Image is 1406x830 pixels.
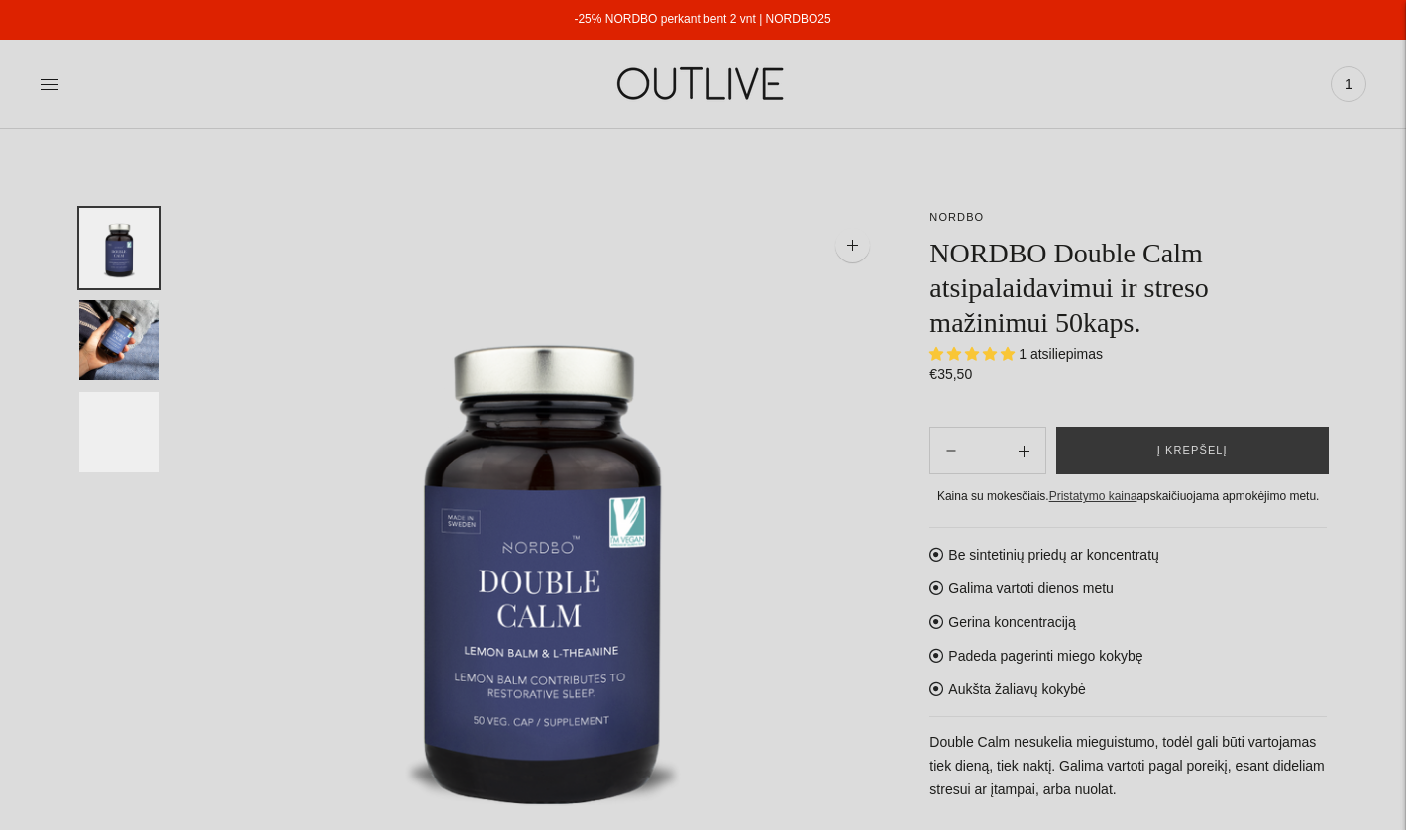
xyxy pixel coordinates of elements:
h1: NORDBO Double Calm atsipalaidavimui ir streso mažinimui 50kaps. [929,236,1327,340]
input: Product quantity [972,437,1002,466]
button: Add product quantity [930,427,972,474]
div: Kaina su mokesčiais. apskaičiuojama apmokėjimo metu. [929,486,1327,507]
span: Į krepšelį [1157,441,1228,461]
img: OUTLIVE [579,50,826,118]
span: 1 atsiliepimas [1019,346,1103,362]
button: Translation missing: en.general.accessibility.image_thumbail [79,300,159,380]
a: Pristatymo kaina [1049,489,1137,503]
a: 1 [1331,62,1366,106]
span: 1 [1335,70,1362,98]
button: Translation missing: en.general.accessibility.image_thumbail [79,208,159,288]
button: Translation missing: en.general.accessibility.image_thumbail [79,392,159,472]
a: NORDBO [929,211,984,223]
button: Subtract product quantity [1003,427,1045,474]
button: Į krepšelį [1056,427,1329,474]
span: €35,50 [929,366,972,382]
span: 5.00 stars [929,346,1019,362]
a: -25% NORDBO perkant bent 2 vnt | NORDBO25 [574,12,830,26]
